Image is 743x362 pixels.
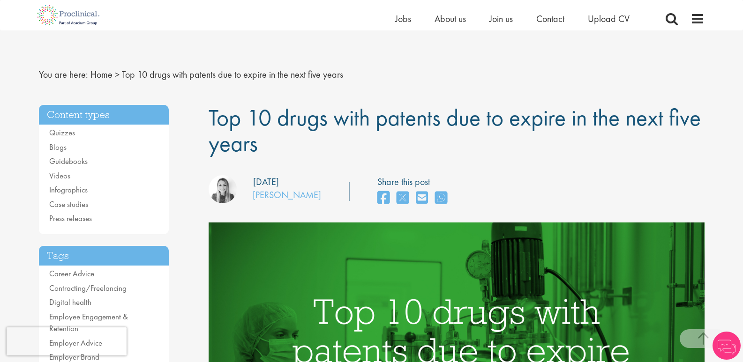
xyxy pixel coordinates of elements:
[39,246,169,266] h3: Tags
[209,103,701,158] span: Top 10 drugs with patents due to expire in the next five years
[49,170,70,181] a: Videos
[122,68,343,81] span: Top 10 drugs with patents due to expire in the next five years
[397,188,409,208] a: share on twitter
[49,156,88,166] a: Guidebooks
[49,283,127,293] a: Contracting/Freelancing
[489,13,513,25] a: Join us
[713,332,741,360] img: Chatbot
[253,189,321,201] a: [PERSON_NAME]
[90,68,113,81] a: breadcrumb link
[416,188,428,208] a: share on email
[49,185,88,195] a: Infographics
[435,13,466,25] a: About us
[49,268,94,279] a: Career Advice
[49,127,75,138] a: Quizzes
[536,13,564,25] a: Contact
[49,352,99,362] a: Employer Brand
[588,13,630,25] a: Upload CV
[253,175,279,189] div: [DATE]
[49,311,128,334] a: Employee Engagement & Retention
[49,297,91,307] a: Digital health
[395,13,411,25] a: Jobs
[115,68,120,81] span: >
[7,327,127,355] iframe: reCAPTCHA
[49,213,92,223] a: Press releases
[49,199,88,209] a: Case studies
[435,188,447,208] a: share on whats app
[377,175,452,189] label: Share this post
[209,175,237,203] img: Hannah Burke
[49,142,67,152] a: Blogs
[377,188,390,208] a: share on facebook
[39,68,88,81] span: You are here:
[39,105,169,125] h3: Content types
